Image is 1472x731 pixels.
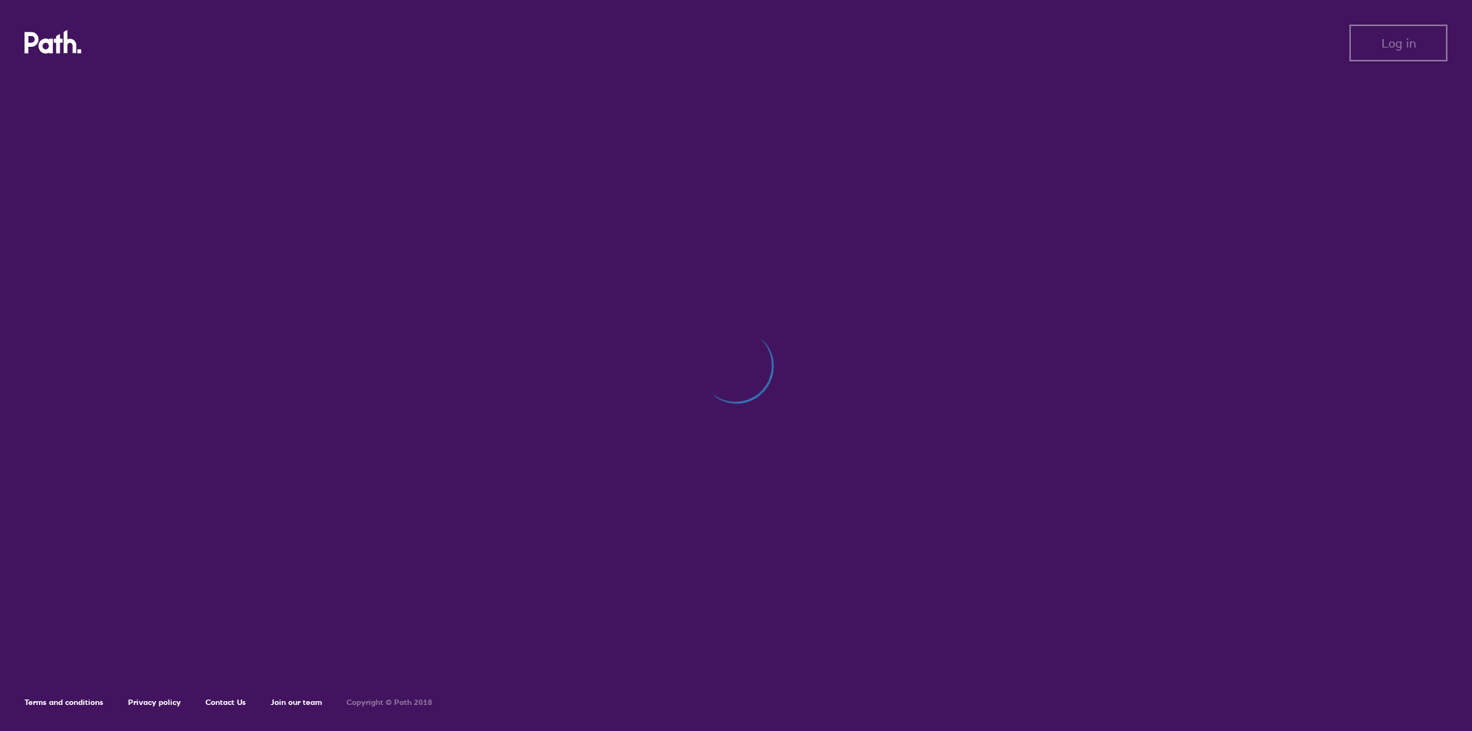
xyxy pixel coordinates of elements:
[1382,36,1416,50] span: Log in
[347,698,432,707] h6: Copyright © Path 2018
[128,697,181,707] a: Privacy policy
[271,697,322,707] a: Join our team
[205,697,246,707] a: Contact Us
[25,697,103,707] a: Terms and conditions
[1349,25,1447,61] button: Log in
